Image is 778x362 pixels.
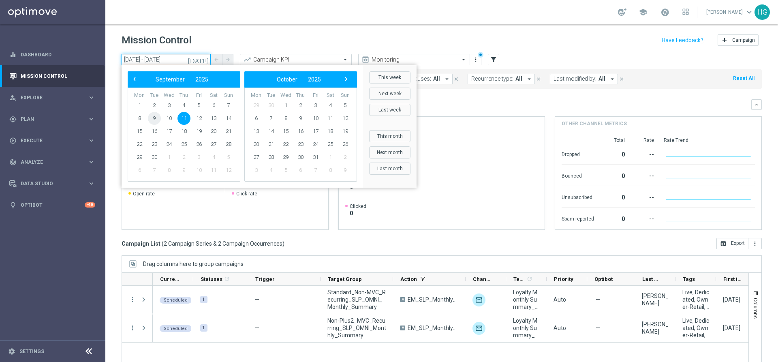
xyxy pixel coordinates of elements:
th: weekday [293,92,308,99]
bs-datepicker-navigation-view: ​ ​ ​ [130,74,234,85]
a: Settings [19,349,44,354]
span: 23 [148,138,161,151]
button: Last month [369,163,410,175]
span: 17 [162,125,175,138]
span: 23 [294,138,307,151]
span: — [596,324,600,332]
div: 1 [200,296,207,303]
span: 29 [133,151,146,164]
i: person_search [9,94,17,101]
span: EM_SLP_MonthlySummary [408,324,459,332]
span: 26 [192,138,205,151]
button: [DATE] [186,54,211,66]
span: 13 [207,112,220,125]
i: more_vert [472,56,479,63]
span: 22 [279,138,292,151]
th: weekday [278,92,293,99]
i: open_in_browser [720,240,727,247]
span: 27 [250,151,263,164]
div: 0 [604,147,625,160]
span: 19 [192,125,205,138]
span: 24 [309,138,322,151]
button: ‹ [130,74,140,85]
span: September [156,76,185,83]
span: Columns [752,298,759,319]
i: track_changes [9,159,17,166]
span: Target Group [328,276,362,282]
button: play_circle_outline Execute keyboard_arrow_right [9,137,96,144]
button: Next week [369,88,410,100]
button: Mission Control [9,73,96,79]
button: keyboard_arrow_down [751,99,762,110]
i: more_vert [129,324,136,332]
th: weekday [323,92,338,99]
span: 11 [324,112,337,125]
div: 1 [200,324,207,332]
span: 7 [265,112,278,125]
span: Current Status [160,276,180,282]
span: 11 [177,112,190,125]
span: ( [162,240,164,247]
span: 2025 [195,76,208,83]
span: 5 [222,151,235,164]
div: Unsubscribed [562,190,594,203]
span: Last Modified By [642,276,662,282]
button: equalizer Dashboard [9,51,96,58]
span: Clicked [350,203,366,210]
span: A [400,326,405,330]
span: Templates [513,276,525,282]
span: 2 [177,151,190,164]
span: Analyze [21,160,88,165]
div: -- [635,147,654,160]
span: 4 [265,164,278,177]
button: › [340,74,351,85]
span: — [255,296,259,303]
span: 21 [265,138,278,151]
i: add [721,37,728,43]
span: — [596,296,600,303]
bs-daterangepicker-container: calendar [122,65,417,188]
span: 27 [207,138,220,151]
a: [PERSON_NAME]keyboard_arrow_down [705,6,754,18]
div: Explore [9,94,88,101]
i: keyboard_arrow_right [88,94,95,101]
span: 1 [162,151,175,164]
span: 4 [207,151,220,164]
button: more_vert [748,238,762,249]
span: 28 [222,138,235,151]
img: Optimail [472,293,485,306]
span: 8 [279,112,292,125]
div: Plan [9,116,88,123]
div: Rate [635,137,654,144]
div: 0 [604,190,625,203]
span: Tags [683,276,695,282]
th: weekday [221,92,236,99]
span: 18 [324,125,337,138]
div: gps_fixed Plan keyboard_arrow_right [9,116,96,122]
span: Data Studio [21,181,88,186]
span: 19 [339,125,352,138]
span: 25 [177,138,190,151]
span: Standard_Non-MVC_Recurring_SLP_OMNI_Monthly_Summary [327,289,386,311]
div: 11 Sep 2025, Thursday [723,324,740,332]
span: Optibot [594,276,613,282]
i: close [619,76,624,82]
button: track_changes Analyze keyboard_arrow_right [9,159,96,165]
span: 2025 [308,76,321,83]
span: 8 [162,164,175,177]
div: Press SPACE to select this row. [122,286,153,314]
th: weekday [338,92,353,99]
colored-tag: Scheduled [160,324,192,332]
span: 9 [339,164,352,177]
span: Recurrence type: [471,75,513,82]
i: keyboard_arrow_right [88,115,95,123]
span: 6 [133,164,146,177]
span: 7 [309,164,322,177]
span: 14 [265,125,278,138]
input: Have Feedback? [662,37,703,43]
span: Loyalty Monthly Summary_Final_Recurring [513,289,540,311]
h3: Campaign List [122,240,284,247]
div: Data Studio [9,180,88,187]
span: 10 [309,112,322,125]
button: close [618,75,625,84]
